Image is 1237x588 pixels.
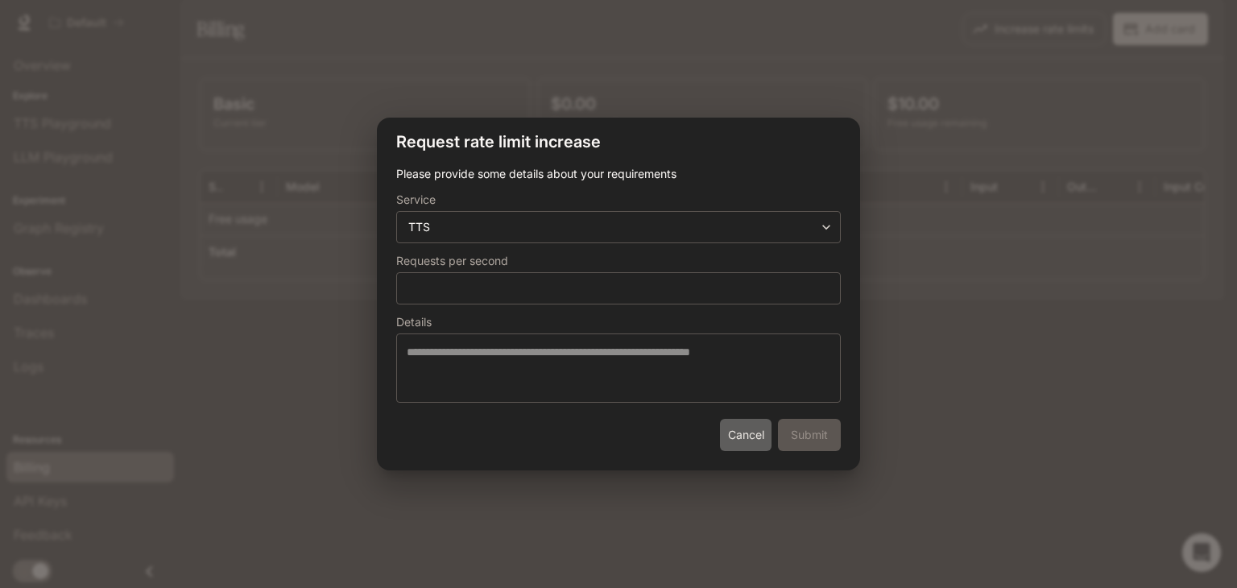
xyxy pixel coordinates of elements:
p: Please provide some details about your requirements [396,166,841,182]
button: Cancel [720,419,772,451]
p: Requests per second [396,255,508,267]
h2: Request rate limit increase [377,118,860,166]
p: Details [396,317,432,328]
p: Service [396,194,436,205]
div: TTS [397,219,840,235]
